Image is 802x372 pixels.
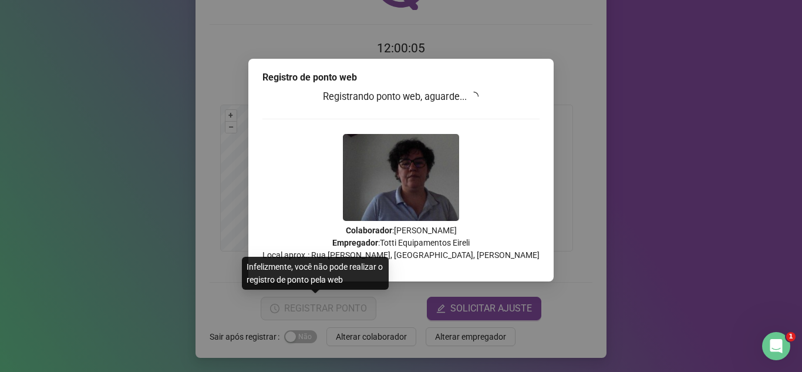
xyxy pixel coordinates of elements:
span: loading [469,92,478,101]
div: Infelizmente, você não pode realizar o registro de ponto pela web [242,257,389,290]
span: 1 [786,332,796,341]
div: Registro de ponto web [262,71,540,85]
strong: Empregador [332,238,378,247]
h3: Registrando ponto web, aguarde... [262,89,540,105]
iframe: Intercom live chat [762,332,790,360]
img: Z [343,134,459,221]
strong: Colaborador [346,226,392,235]
p: : [PERSON_NAME] : Totti Equipamentos Eireli Local aprox.: Rua [PERSON_NAME], [GEOGRAPHIC_DATA], [... [262,224,540,262]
